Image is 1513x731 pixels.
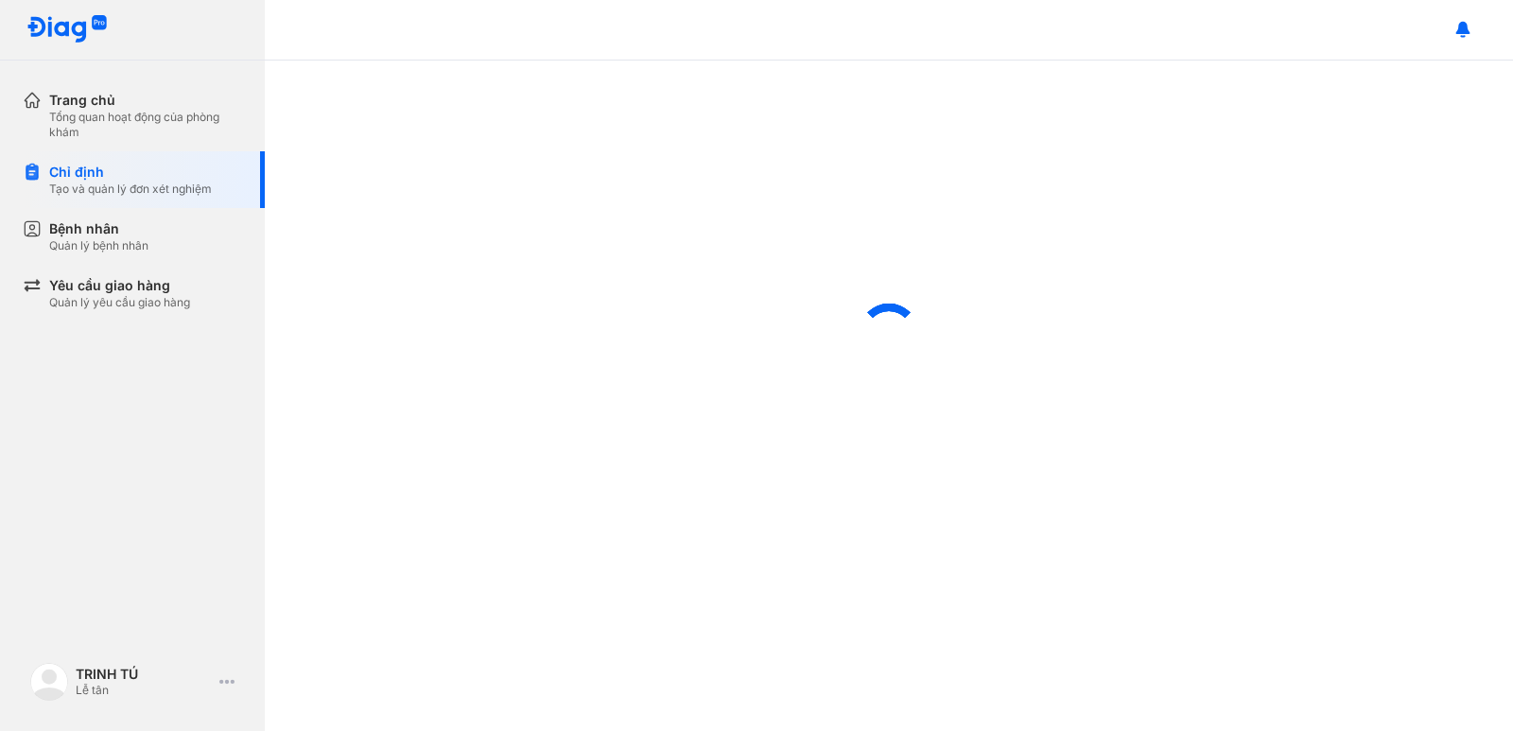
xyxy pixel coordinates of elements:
[76,666,212,683] div: TRINH TÚ
[49,238,148,253] div: Quản lý bệnh nhân
[49,182,212,197] div: Tạo và quản lý đơn xét nghiệm
[26,15,108,44] img: logo
[49,276,190,295] div: Yêu cầu giao hàng
[49,163,212,182] div: Chỉ định
[49,295,190,310] div: Quản lý yêu cầu giao hàng
[76,683,212,698] div: Lễ tân
[49,219,148,238] div: Bệnh nhân
[30,663,68,701] img: logo
[49,91,242,110] div: Trang chủ
[49,110,242,140] div: Tổng quan hoạt động của phòng khám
